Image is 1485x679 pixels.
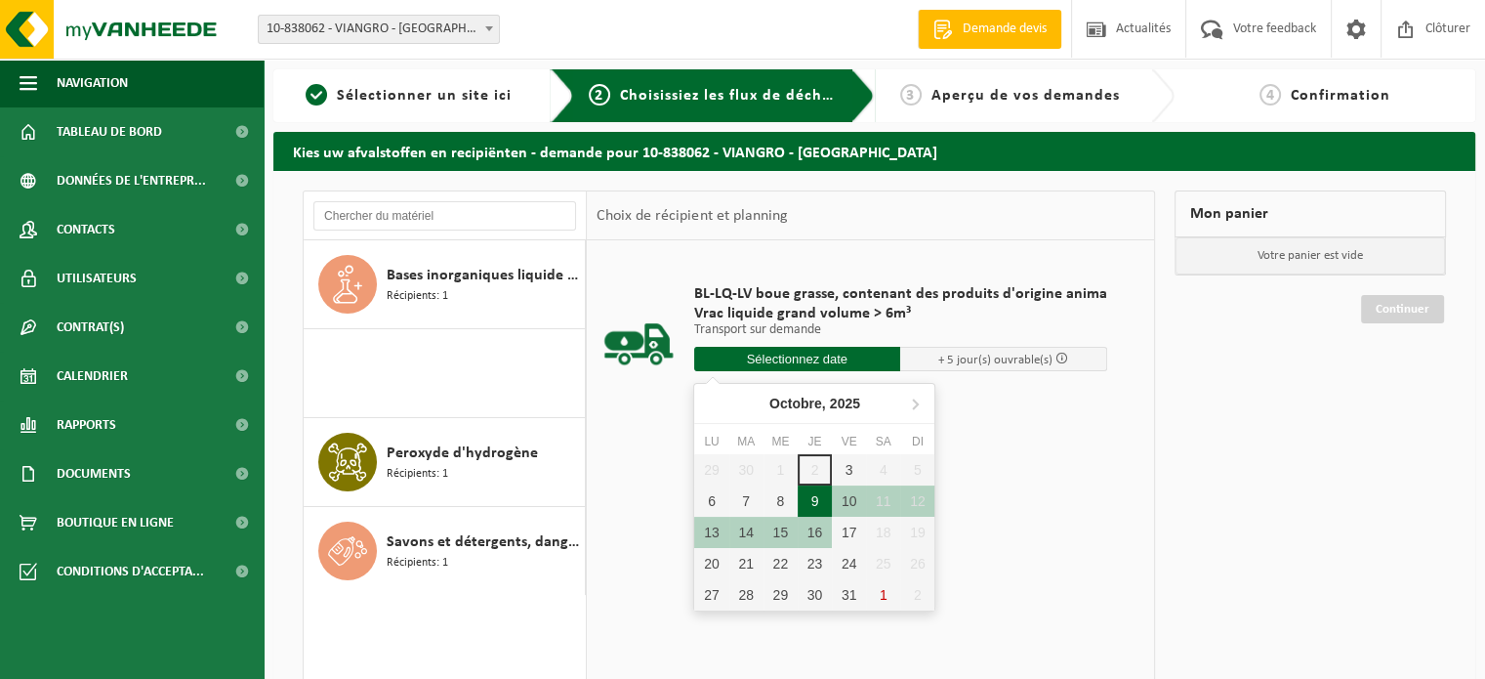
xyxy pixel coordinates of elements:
div: 23 [798,548,832,579]
div: Di [900,432,934,451]
span: Utilisateurs [57,254,137,303]
span: Savons et détergents, dangereux en petit emballage [387,530,580,554]
span: Récipients: 1 [387,287,448,306]
div: 28 [729,579,763,611]
span: Vrac liquide grand volume > 6m³ [694,304,1107,323]
div: 7 [729,486,763,517]
span: 4 [1259,84,1281,106]
input: Chercher du matériel [313,201,576,231]
div: 16 [798,517,832,548]
div: Ma [729,432,763,451]
h2: Kies uw afvalstoffen en recipiënten - demande pour 10-838062 - VIANGRO - [GEOGRAPHIC_DATA] [273,132,1475,170]
a: 1Sélectionner un site ici [283,84,535,107]
span: Calendrier [57,352,128,401]
span: Récipients: 1 [387,376,448,395]
div: 31 [832,579,866,611]
span: Aperçu de vos demandes [931,88,1120,104]
span: Boutique en ligne [57,498,174,547]
span: Choisissiez les flux de déchets et récipients [620,88,945,104]
span: 3 [900,84,922,106]
span: 1 [306,84,327,106]
a: Demande devis [918,10,1061,49]
p: Transport sur demande [694,323,1107,337]
div: Lu [694,432,728,451]
div: Mon panier [1175,191,1446,237]
div: 27 [694,579,728,611]
div: 14 [729,517,763,548]
div: Ve [832,432,866,451]
span: 2 [589,84,610,106]
div: 22 [763,548,798,579]
span: Contacts [57,205,115,254]
div: 10 [832,486,866,517]
span: Rapports [57,401,116,449]
div: 3 [832,454,866,486]
span: Récipients: 1 [387,465,448,484]
div: 29 [763,579,798,611]
div: Octobre, [762,388,868,419]
div: Me [763,432,798,451]
button: Peroxyde d'hydrogène Récipients: 1 [304,418,586,507]
div: 24 [832,548,866,579]
span: Sélectionner un site ici [337,88,512,104]
div: 20 [694,548,728,579]
span: Récipients: 1 [387,554,448,573]
div: 6 [694,486,728,517]
span: 10-838062 - VIANGRO - ANDERLECHT [258,15,500,44]
div: 15 [763,517,798,548]
div: 17 [832,517,866,548]
input: Sélectionnez date [694,347,901,371]
div: 30 [798,579,832,611]
span: + 5 jour(s) ouvrable(s) [938,354,1052,366]
span: Tableau de bord [57,107,162,156]
span: Conditions d'accepta... [57,547,204,596]
span: Confirmation [1291,88,1390,104]
span: Demande devis [958,20,1052,39]
button: Boue grasse, contenant des produits d'origine animale, catégorie 3 (agriculture, distribution, in... [304,329,586,418]
button: Savons et détergents, dangereux en petit emballage Récipients: 1 [304,507,586,595]
div: 9 [798,486,832,517]
span: Peroxyde d'hydrogène [387,442,538,465]
span: Documents [57,449,131,498]
span: Navigation [57,59,128,107]
button: Bases inorganiques liquide en petits emballages Récipients: 1 [304,240,586,329]
div: 8 [763,486,798,517]
div: 13 [694,517,728,548]
a: Continuer [1361,295,1444,323]
span: Contrat(s) [57,303,124,352]
div: 21 [729,548,763,579]
div: Choix de récipient et planning [587,191,797,240]
span: BL-LQ-LV boue grasse, contenant des produits d'origine anima [694,284,1107,304]
span: Bases inorganiques liquide en petits emballages [387,264,580,287]
span: 10-838062 - VIANGRO - ANDERLECHT [259,16,499,43]
i: 2025 [830,397,860,410]
div: Sa [866,432,900,451]
div: Je [798,432,832,451]
span: Boue grasse, contenant des produits d'origine animale, catégorie 3 (agriculture, distribution, in... [387,353,580,376]
span: Données de l'entrepr... [57,156,206,205]
p: Votre panier est vide [1176,237,1445,275]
